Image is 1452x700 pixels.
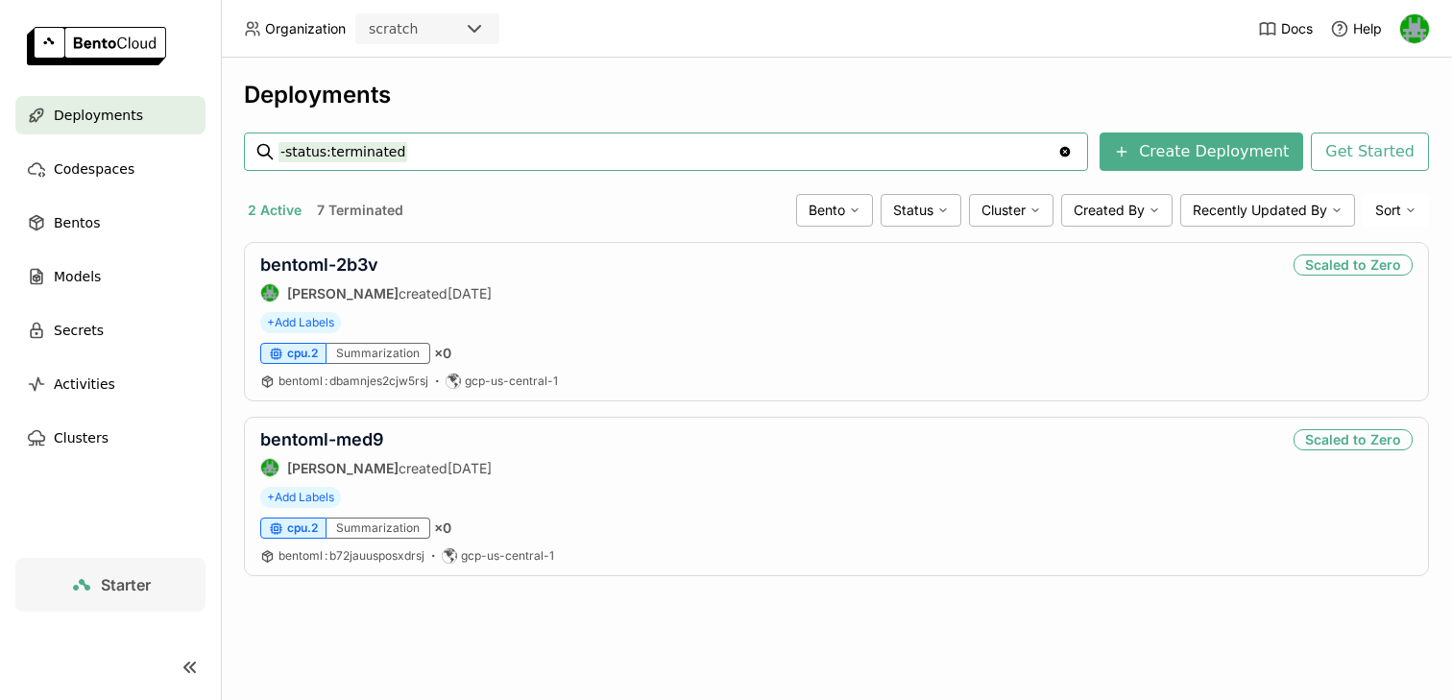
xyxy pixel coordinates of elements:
span: Codespaces [54,157,134,181]
strong: [PERSON_NAME] [287,285,399,302]
div: Help [1330,19,1382,38]
img: Sean Hickey [1400,14,1429,43]
div: Scaled to Zero [1294,429,1413,450]
span: [DATE] [448,285,492,302]
svg: Clear value [1057,144,1073,159]
div: Status [881,194,961,227]
div: Summarization [327,518,430,539]
span: cpu.2 [287,346,318,361]
input: Selected scratch. [420,20,422,39]
a: Docs [1258,19,1313,38]
span: Secrets [54,319,104,342]
a: Codespaces [15,150,206,188]
div: Sort [1363,194,1429,227]
input: Search [278,136,1057,167]
span: Status [893,202,933,219]
a: Bentos [15,204,206,242]
img: logo [27,27,166,65]
div: scratch [369,19,418,38]
span: × 0 [434,345,451,362]
a: Deployments [15,96,206,134]
button: 7 Terminated [313,198,407,223]
span: bentoml b72jauusposxdrsj [278,548,424,563]
div: Recently Updated By [1180,194,1355,227]
span: Cluster [981,202,1026,219]
a: bentoml-med9 [260,429,384,449]
button: Get Started [1311,133,1429,171]
div: Summarization [327,343,430,364]
a: Clusters [15,419,206,457]
a: Models [15,257,206,296]
img: Sean Hickey [261,284,278,302]
span: gcp-us-central-1 [461,548,554,564]
div: Deployments [244,81,1429,109]
span: Help [1353,20,1382,37]
span: [DATE] [448,460,492,476]
div: created [260,283,492,302]
div: Cluster [969,194,1053,227]
span: Starter [101,575,151,594]
button: 2 Active [244,198,305,223]
a: Activities [15,365,206,403]
span: : [325,548,327,563]
span: Docs [1281,20,1313,37]
span: gcp-us-central-1 [465,374,558,389]
span: : [325,374,327,388]
div: Scaled to Zero [1294,254,1413,276]
strong: [PERSON_NAME] [287,460,399,476]
span: Organization [265,20,346,37]
span: Recently Updated By [1193,202,1327,219]
span: +Add Labels [260,487,341,508]
span: Bento [809,202,845,219]
div: Bento [796,194,873,227]
button: Create Deployment [1100,133,1303,171]
a: bentoml:b72jauusposxdrsj [278,548,424,564]
span: Deployments [54,104,143,127]
a: Starter [15,558,206,612]
img: Sean Hickey [261,459,278,476]
span: Sort [1375,202,1401,219]
span: cpu.2 [287,520,318,536]
span: Created By [1074,202,1145,219]
a: bentoml:dbamnjes2cjw5rsj [278,374,428,389]
span: Clusters [54,426,109,449]
span: × 0 [434,519,451,537]
span: bentoml dbamnjes2cjw5rsj [278,374,428,388]
a: Secrets [15,311,206,350]
span: +Add Labels [260,312,341,333]
span: Bentos [54,211,100,234]
a: bentoml-2b3v [260,254,378,275]
span: Activities [54,373,115,396]
span: Models [54,265,101,288]
div: Created By [1061,194,1173,227]
div: created [260,458,492,477]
